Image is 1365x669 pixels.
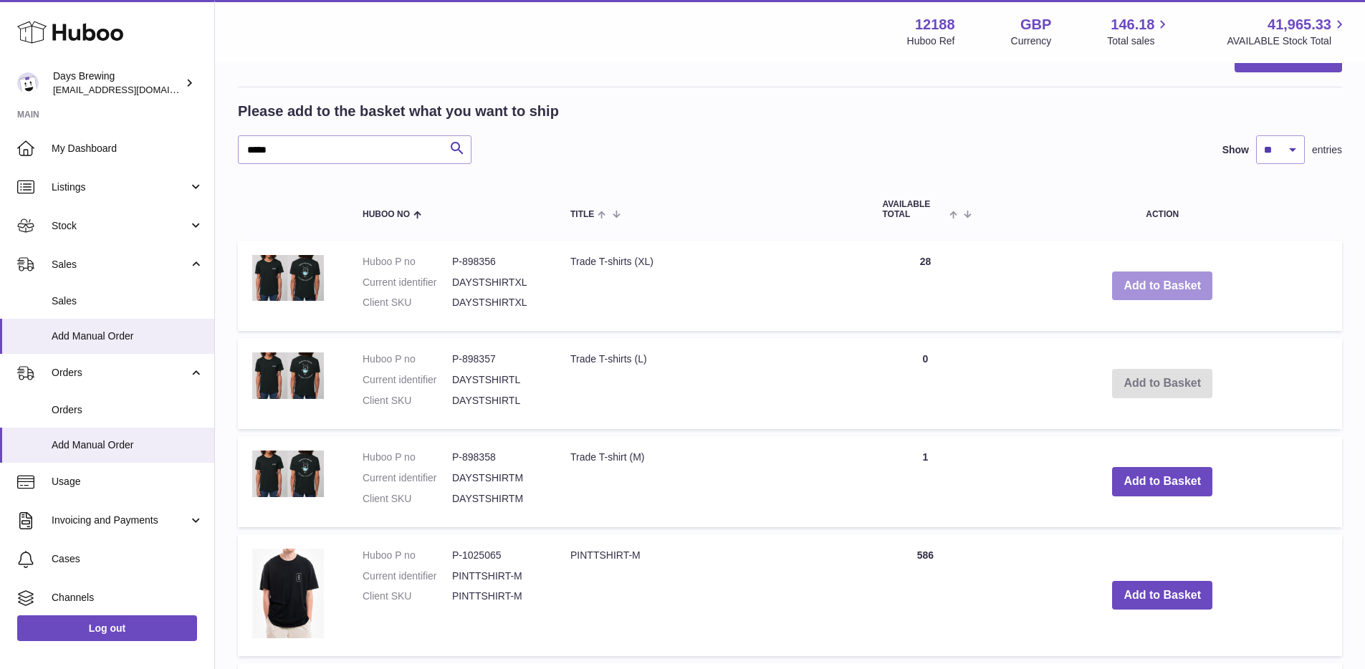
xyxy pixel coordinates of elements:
[882,200,946,218] span: AVAILABLE Total
[363,589,452,603] dt: Client SKU
[52,219,188,233] span: Stock
[1227,34,1348,48] span: AVAILABLE Stock Total
[252,451,324,497] img: Trade T-shirt (M)
[556,241,868,332] td: Trade T-shirts (XL)
[52,403,203,417] span: Orders
[1111,15,1154,34] span: 146.18
[452,255,542,269] dd: P-898356
[52,514,188,527] span: Invoicing and Payments
[452,296,542,309] dd: DAYSTSHIRTXL
[52,258,188,271] span: Sales
[452,276,542,289] dd: DAYSTSHIRTXL
[52,438,203,452] span: Add Manual Order
[252,352,324,399] img: Trade T-shirts (L)
[452,589,542,603] dd: PINTTSHIRT-M
[363,276,452,289] dt: Current identifier
[1222,143,1249,157] label: Show
[238,102,559,121] h2: Please add to the basket what you want to ship
[52,181,188,194] span: Listings
[452,569,542,583] dd: PINTTSHIRT-M
[1020,15,1051,34] strong: GBP
[252,549,324,639] img: PINTTSHIRT-M
[452,352,542,366] dd: P-898357
[363,492,452,506] dt: Client SKU
[1227,15,1348,48] a: 41,965.33 AVAILABLE Stock Total
[452,549,542,562] dd: P-1025065
[868,338,982,429] td: 0
[363,471,452,485] dt: Current identifier
[252,255,324,302] img: Trade T-shirts (XL)
[52,366,188,380] span: Orders
[17,615,197,641] a: Log out
[452,492,542,506] dd: DAYSTSHIRTM
[915,15,955,34] strong: 12188
[363,569,452,583] dt: Current identifier
[52,329,203,343] span: Add Manual Order
[363,394,452,408] dt: Client SKU
[1107,15,1171,48] a: 146.18 Total sales
[556,534,868,656] td: PINTTSHIRT-M
[556,338,868,429] td: Trade T-shirts (L)
[452,451,542,464] dd: P-898358
[1312,143,1342,157] span: entries
[363,296,452,309] dt: Client SKU
[363,210,410,219] span: Huboo no
[1011,34,1052,48] div: Currency
[1268,15,1331,34] span: 41,965.33
[53,69,182,97] div: Days Brewing
[52,475,203,488] span: Usage
[363,373,452,387] dt: Current identifier
[52,591,203,605] span: Channels
[982,186,1342,233] th: Action
[556,436,868,527] td: Trade T-shirt (M)
[52,294,203,308] span: Sales
[53,84,211,95] span: [EMAIL_ADDRESS][DOMAIN_NAME]
[1112,271,1212,301] button: Add to Basket
[17,72,39,94] img: helena@daysbrewing.com
[452,471,542,485] dd: DAYSTSHIRTM
[363,549,452,562] dt: Huboo P no
[1112,581,1212,610] button: Add to Basket
[452,373,542,387] dd: DAYSTSHIRTL
[52,142,203,155] span: My Dashboard
[868,534,982,656] td: 586
[363,451,452,464] dt: Huboo P no
[1112,467,1212,496] button: Add to Basket
[363,255,452,269] dt: Huboo P no
[452,394,542,408] dd: DAYSTSHIRTL
[570,210,594,219] span: Title
[868,241,982,332] td: 28
[907,34,955,48] div: Huboo Ref
[52,552,203,566] span: Cases
[363,352,452,366] dt: Huboo P no
[868,436,982,527] td: 1
[1107,34,1171,48] span: Total sales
